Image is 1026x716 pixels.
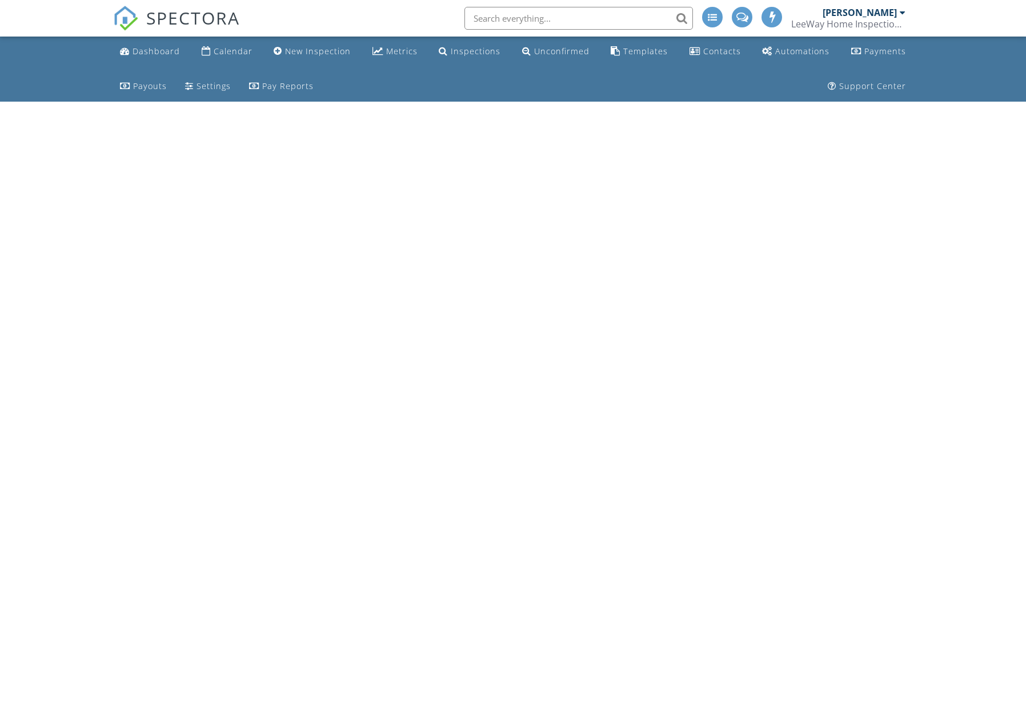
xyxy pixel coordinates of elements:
[758,41,834,62] a: Automations (Advanced)
[262,81,314,91] div: Pay Reports
[133,46,180,57] div: Dashboard
[133,81,167,91] div: Payouts
[113,15,240,39] a: SPECTORA
[775,46,829,57] div: Automations
[197,41,257,62] a: Calendar
[214,46,253,57] div: Calendar
[518,41,594,62] a: Unconfirmed
[839,81,906,91] div: Support Center
[847,41,911,62] a: Payments
[181,76,235,97] a: Settings
[703,46,741,57] div: Contacts
[534,46,590,57] div: Unconfirmed
[115,41,185,62] a: Dashboard
[685,41,746,62] a: Contacts
[791,18,905,30] div: LeeWay Home Inspection LLC
[823,76,911,97] a: Support Center
[245,76,318,97] a: Pay Reports
[451,46,500,57] div: Inspections
[146,6,240,30] span: SPECTORA
[623,46,668,57] div: Templates
[606,41,672,62] a: Templates
[115,76,171,97] a: Payouts
[113,6,138,31] img: The Best Home Inspection Software - Spectora
[197,81,231,91] div: Settings
[386,46,418,57] div: Metrics
[434,41,505,62] a: Inspections
[285,46,351,57] div: New Inspection
[269,41,355,62] a: New Inspection
[864,46,906,57] div: Payments
[368,41,422,62] a: Metrics
[464,7,693,30] input: Search everything...
[823,7,897,18] div: [PERSON_NAME]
